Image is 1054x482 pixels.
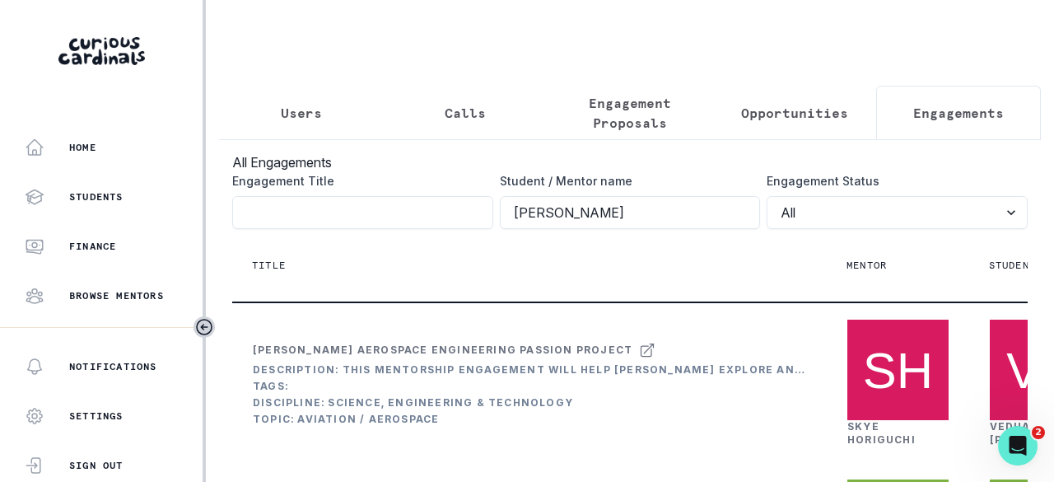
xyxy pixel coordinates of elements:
[741,103,848,123] p: Opportunities
[913,103,1004,123] p: Engagements
[69,141,96,154] p: Home
[281,103,322,123] p: Users
[69,240,116,253] p: Finance
[253,363,806,377] div: Description: This mentorship engagement will help [PERSON_NAME] explore and develop his interest ...
[232,152,1028,172] h3: All Engagements
[69,459,124,472] p: Sign Out
[58,37,145,65] img: Curious Cardinals Logo
[846,259,887,272] p: Mentor
[232,172,483,190] label: Engagement Title
[253,380,806,393] div: Tags:
[847,420,916,446] a: Skye Horiguchi
[989,259,1043,272] p: Students
[69,409,124,423] p: Settings
[69,289,164,302] p: Browse Mentors
[194,316,215,338] button: Toggle sidebar
[562,93,698,133] p: Engagement Proposals
[998,426,1038,466] iframe: Intercom live chat
[767,172,1018,190] label: Engagement Status
[445,103,486,123] p: Calls
[69,360,157,373] p: Notifications
[253,413,806,426] div: Topic: Aviation / Aerospace
[69,190,124,204] p: Students
[252,259,286,272] p: Title
[253,344,632,357] div: [PERSON_NAME] Aerospace Engineering Passion Project
[1032,426,1045,439] span: 2
[253,396,806,409] div: Discipline: Science, Engineering & Technology
[500,172,751,190] label: Student / Mentor name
